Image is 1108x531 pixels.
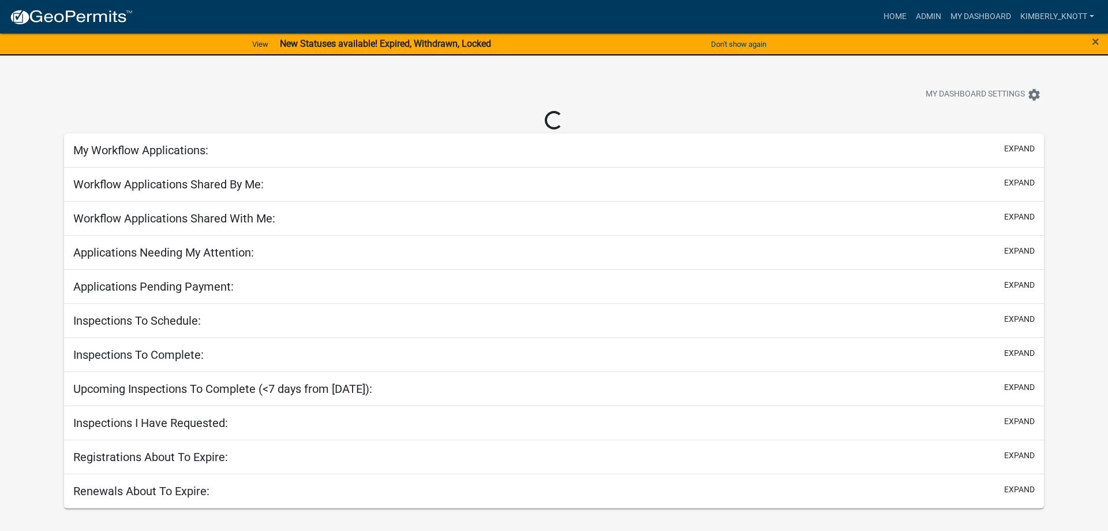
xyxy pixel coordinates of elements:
button: expand [1004,347,1035,359]
button: expand [1004,177,1035,189]
button: expand [1004,245,1035,257]
i: settings [1027,88,1041,102]
h5: Renewals About To Expire: [73,484,209,498]
button: expand [1004,450,1035,462]
h5: My Workflow Applications: [73,143,208,157]
h5: Upcoming Inspections To Complete (<7 days from [DATE]): [73,382,372,396]
button: Close [1092,35,1099,49]
h5: Workflow Applications Shared By Me: [73,177,264,191]
h5: Workflow Applications Shared With Me: [73,211,275,225]
a: Home [879,6,911,28]
button: expand [1004,484,1035,496]
h5: Applications Needing My Attention: [73,246,254,259]
h5: Inspections To Schedule: [73,314,201,328]
h5: Inspections I Have Requested: [73,416,228,430]
h5: Inspections To Complete: [73,348,204,362]
a: View [248,35,273,54]
button: expand [1004,313,1035,325]
button: expand [1004,415,1035,428]
a: kimberly_knott [1016,6,1099,28]
button: expand [1004,279,1035,291]
button: expand [1004,143,1035,155]
span: My Dashboard Settings [926,88,1025,102]
a: My Dashboard [946,6,1016,28]
h5: Registrations About To Expire: [73,450,228,464]
button: expand [1004,211,1035,223]
button: Don't show again [706,35,771,54]
a: Admin [911,6,946,28]
span: × [1092,34,1099,50]
button: expand [1004,381,1035,393]
h5: Applications Pending Payment: [73,280,234,294]
button: My Dashboard Settingssettings [916,83,1050,106]
strong: New Statuses available! Expired, Withdrawn, Locked [280,38,491,49]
